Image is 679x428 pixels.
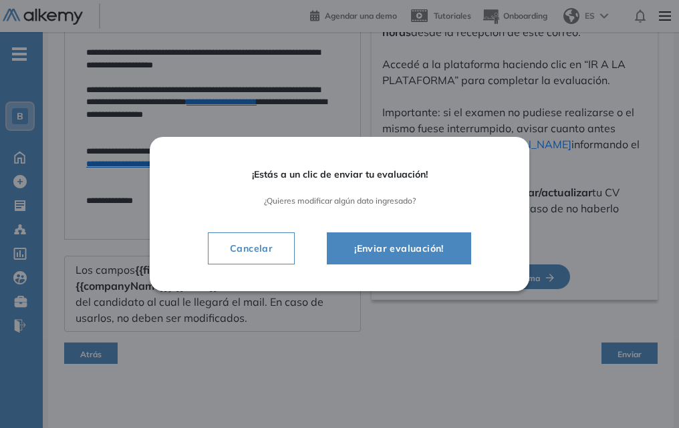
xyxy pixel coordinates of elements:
[344,240,454,256] span: ¡Enviar evaluación!
[327,232,471,264] button: ¡Enviar evaluación!
[219,240,283,256] span: Cancelar
[187,169,492,180] span: ¡Estás a un clic de enviar tu evaluación!
[187,196,492,206] span: ¿Quieres modificar algún dato ingresado?
[208,232,295,264] button: Cancelar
